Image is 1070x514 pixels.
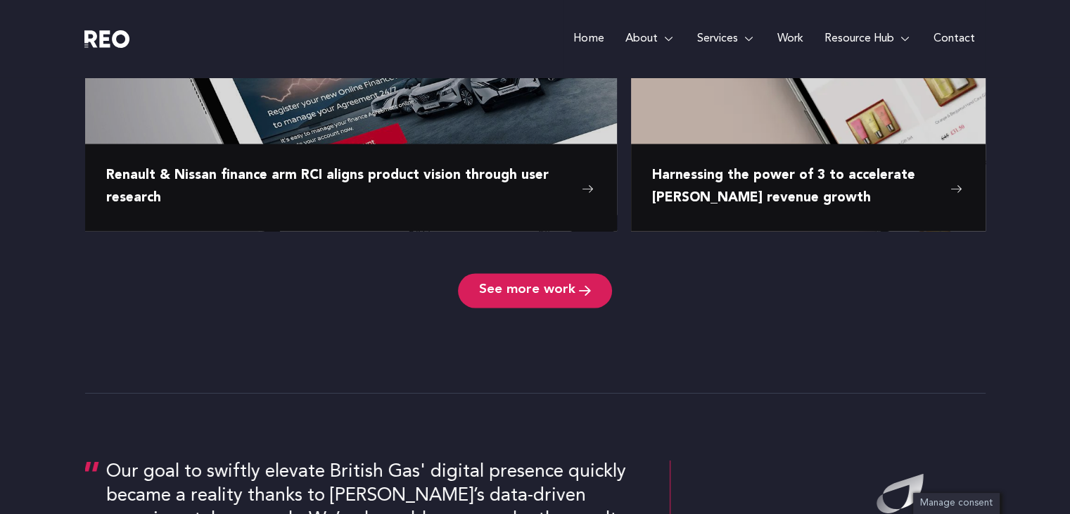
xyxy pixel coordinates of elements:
[458,273,612,308] a: See more work
[920,499,993,508] span: Manage consent
[652,165,964,211] a: Harnessing the power of 3 to accelerate [PERSON_NAME] revenue growth
[652,165,943,211] span: Harnessing the power of 3 to accelerate [PERSON_NAME] revenue growth
[479,284,575,297] span: See more work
